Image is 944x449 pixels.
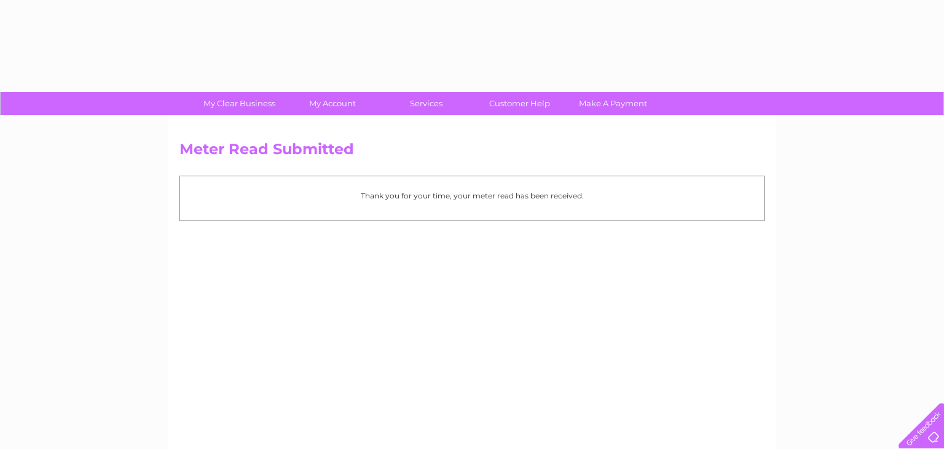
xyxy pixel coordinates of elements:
[186,190,758,201] p: Thank you for your time, your meter read has been received.
[179,141,765,164] h2: Meter Read Submitted
[376,92,477,115] a: Services
[282,92,383,115] a: My Account
[562,92,664,115] a: Make A Payment
[469,92,570,115] a: Customer Help
[189,92,290,115] a: My Clear Business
